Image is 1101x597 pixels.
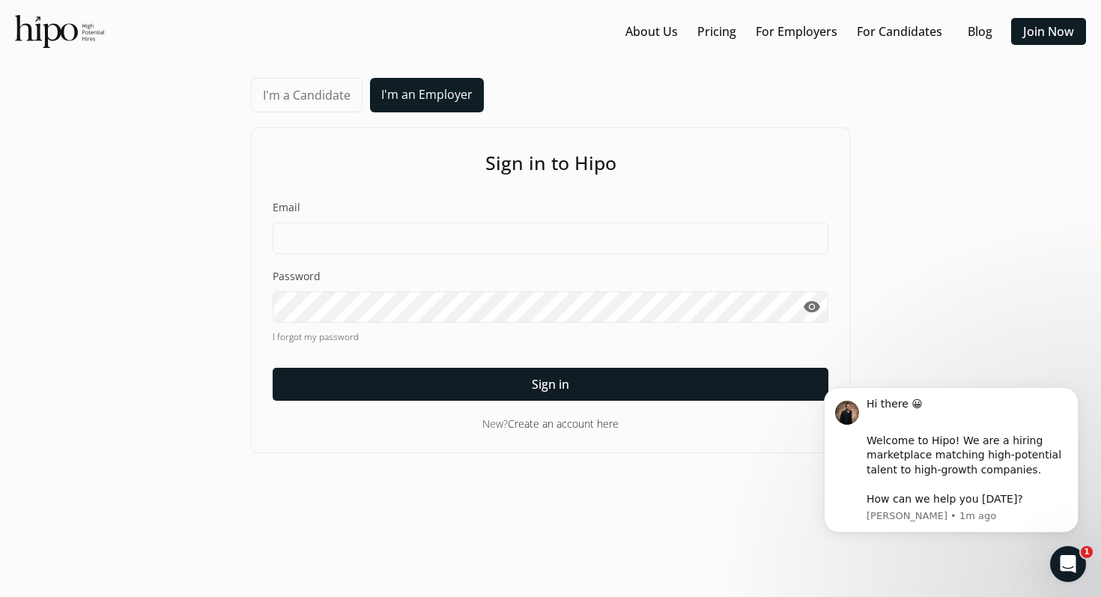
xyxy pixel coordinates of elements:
div: New? [273,416,828,431]
a: For Candidates [857,22,942,40]
button: Pricing [691,18,742,45]
button: Join Now [1011,18,1086,45]
img: official-logo [15,15,104,48]
button: For Candidates [851,18,948,45]
a: I forgot my password [273,330,828,344]
a: For Employers [756,22,837,40]
a: I'm an Employer [370,78,484,112]
button: visibility [795,291,828,323]
label: Email [273,200,828,215]
button: Blog [956,18,1004,45]
a: Blog [968,22,992,40]
span: Sign in [532,375,569,393]
a: Pricing [697,22,736,40]
button: For Employers [750,18,843,45]
button: Sign in [273,368,828,401]
span: visibility [803,298,821,316]
a: I'm a Candidate [251,78,363,112]
a: Join Now [1023,22,1074,40]
button: About Us [619,18,684,45]
label: Password [273,269,828,284]
iframe: Intercom live chat [1050,546,1086,582]
iframe: Intercom notifications message [801,374,1101,542]
h1: Sign in to Hipo [273,149,828,178]
span: 1 [1081,546,1093,558]
a: Create an account here [508,416,619,431]
a: About Us [625,22,678,40]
